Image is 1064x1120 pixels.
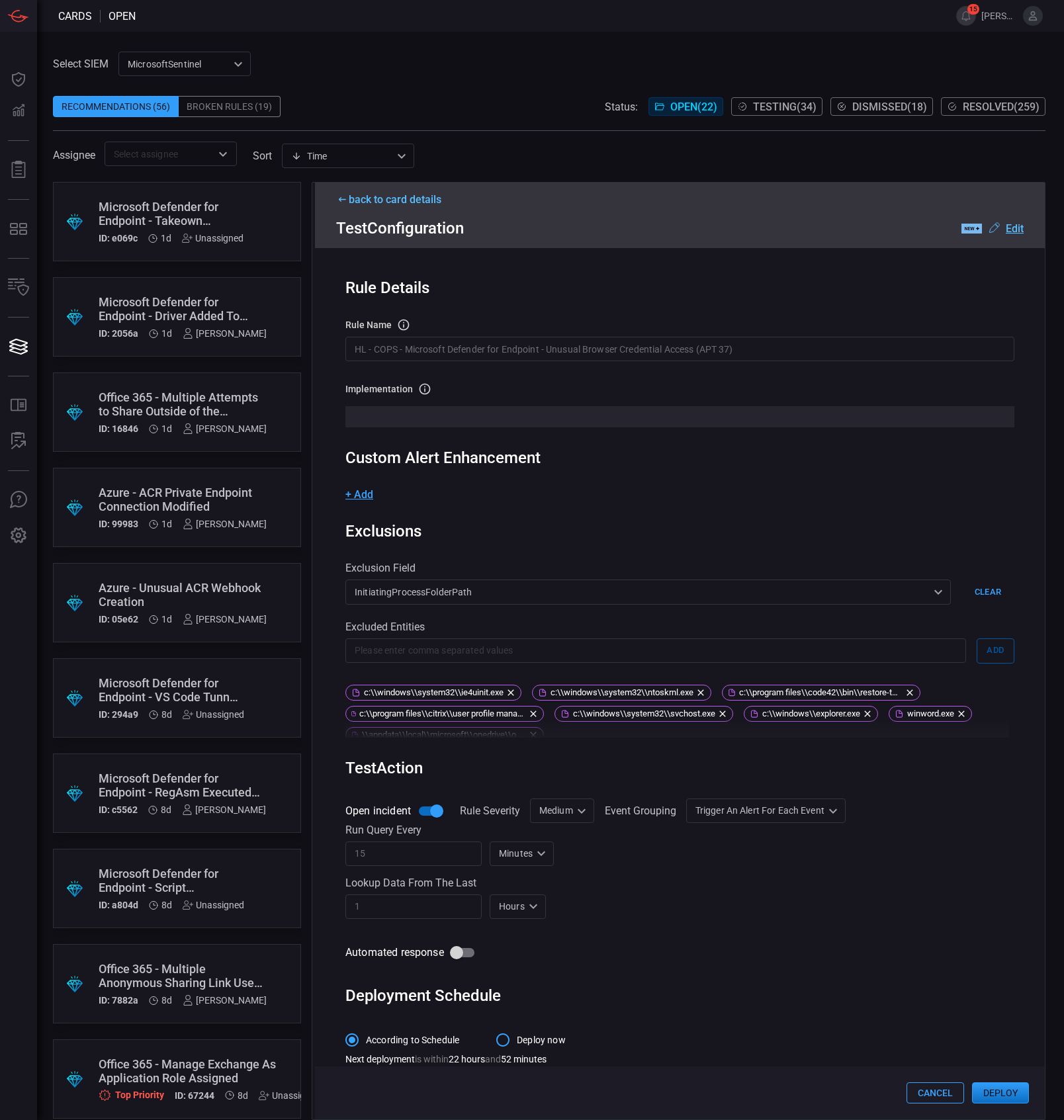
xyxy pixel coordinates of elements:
button: Rule Catalog [3,390,34,421]
div: c:\\windows\\system32\\svchost.exe [554,706,733,722]
span: Sep 28, 2025 6:27 AM [161,423,172,434]
button: MITRE - Detection Posture [3,213,34,245]
span: Testing ( 34 ) [753,101,817,113]
input: 15 [345,841,482,866]
span: open [109,10,136,22]
h5: ID: 05e62 [99,614,138,625]
div: Lookup data from the last [345,877,1014,889]
button: Open [214,145,232,163]
span: and [485,1054,501,1064]
div: [PERSON_NAME] [183,614,267,625]
span: c:\\program files\\citrix\\user profile manager\\userprofilemanager.exe [355,709,531,718]
div: Custom Alert Enhancement [345,449,1014,467]
div: Recommendations (56) [53,96,179,117]
div: Minutes [490,841,554,866]
button: ALERT ANALYSIS [3,425,34,457]
div: Azure - Unusual ACR Webhook Creation [99,581,267,609]
span: Sep 21, 2025 5:33 AM [161,900,172,910]
div: Unassigned [259,1090,320,1101]
span: Dismissed ( 18 ) [852,101,927,113]
div: [PERSON_NAME] [183,423,267,434]
div: Azure - ACR Private Endpoint Connection Modified [99,486,267,513]
button: Resolved(259) [941,97,1045,116]
u: Edit [1006,222,1024,235]
h5: ID: 7882a [99,995,138,1006]
div: c:\\program files\\citrix\\user profile manager\\userprofilemanager.exe [345,706,544,722]
div: Unassigned [183,900,244,910]
span: c:\\windows\\explorer.exe [758,709,865,718]
span: According to Schedule [366,1033,459,1047]
div: Office 365 - Multiple Anonymous Sharing Link Used from the Same IP Address [99,962,267,990]
p: Trigger an alert for each event [695,804,824,817]
label: Event Grouping [605,804,676,817]
div: Office 365 - Manage Exchange As Application Role Assigned [99,1057,320,1085]
input: 60 [345,894,482,919]
button: Reports [3,154,34,186]
button: 15 [956,6,976,26]
h5: ID: 16846 [99,423,138,434]
span: Status: [605,101,638,113]
button: Preferences [3,520,34,552]
h5: ID: 294a9 [99,709,138,720]
button: + Add [345,488,373,501]
div: Test Action [345,759,1014,777]
div: Deployment Schedule [345,986,1014,1005]
div: Run query every [345,824,1014,836]
span: Sep 21, 2025 5:33 AM [238,1090,248,1101]
span: Sep 28, 2025 6:27 AM [161,328,172,339]
span: Deploy now [517,1033,566,1047]
div: Unassigned [182,233,244,243]
span: Resolved ( 259 ) [963,101,1040,113]
div: c:\\program files\\code42\\bin\\restore-tool.exe [722,685,920,701]
div: [PERSON_NAME] [183,519,267,529]
div: [PERSON_NAME] [183,995,267,1006]
div: Time [291,150,393,163]
button: Clear [961,580,1014,604]
button: Deploy [972,1082,1029,1103]
div: Rule Details [345,279,1014,297]
div: Next deployment 22 hours 52 minutes [345,1054,1014,1064]
h5: ID: a804d [99,900,138,910]
button: Inventory [3,272,34,304]
div: [PERSON_NAME] [183,328,267,339]
div: Test Configuration [336,219,1024,237]
span: Sep 21, 2025 5:33 AM [161,709,172,720]
span: Open incident [345,803,411,819]
span: Sep 28, 2025 6:27 AM [161,519,172,529]
button: Testing(34) [731,97,822,116]
div: c:\\windows\\system32\\ie4uinit.exe [345,685,521,701]
span: Open ( 22 ) [670,101,717,113]
h3: rule Name [345,320,392,330]
div: Exclusion Field [345,562,1014,574]
div: Office 365 - Multiple Attempts to Share Outside of the Organization Blocked [99,390,267,418]
div: Microsoft Defender for Endpoint - VS Code Tunnel Traffic Detected [99,676,244,704]
div: [PERSON_NAME] [182,804,266,815]
div: back to card details [336,193,1024,206]
span: [PERSON_NAME].jung [981,11,1018,21]
span: 15 [967,4,979,15]
div: Microsoft Defender for Endpoint - RegAsm Executed without Parameters [99,771,266,799]
span: is within [415,1054,449,1064]
div: Broken Rules (19) [179,96,281,117]
h3: Implementation [345,384,413,394]
span: c:\\windows\\system32\\ntoskrnl.exe [546,687,698,697]
button: Dismissed(18) [830,97,933,116]
h5: ID: 67244 [175,1090,214,1101]
span: Cards [58,10,92,22]
div: Microsoft Defender for Endpoint - Driver Added To Disallowed Images In HVCI [99,295,267,323]
div: Hours [490,894,546,919]
label: sort [253,150,272,162]
input: Please enter comma separated values [345,638,966,663]
div: c:\\windows\\explorer.exe [744,706,878,722]
span: Sep 28, 2025 6:27 AM [161,614,172,625]
span: Sep 21, 2025 5:33 AM [161,804,171,815]
div: Microsoft Defender for Endpoint - Script Interpreter Traffic to Remote IP [99,867,244,894]
span: c:\\windows\\system32\\svchost.exe [568,709,720,718]
p: MicrosoftSentinel [128,58,230,71]
h5: ID: e069c [99,233,138,243]
input: Rule name [345,337,1014,361]
span: winword.exe [903,709,959,718]
h5: ID: 99983 [99,519,138,529]
div: Top Priority [99,1089,164,1101]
